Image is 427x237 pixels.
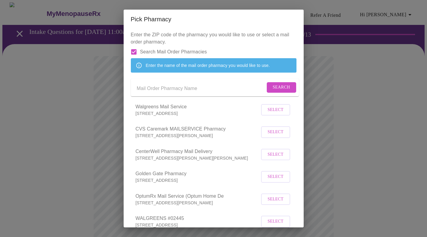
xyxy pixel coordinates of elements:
p: [STREET_ADDRESS] [136,177,260,183]
p: [STREET_ADDRESS] [136,222,260,228]
p: [STREET_ADDRESS][PERSON_NAME] [136,133,260,139]
span: Select [268,151,284,158]
span: Select [268,196,284,203]
button: Select [261,216,290,227]
span: Select [268,218,284,225]
div: Enter the name of the mail order pharmacy you would like to use. [146,60,270,71]
button: Search [267,82,296,93]
span: OptumRx Mail Service (Optum Home De [136,193,260,200]
span: Select [268,106,284,114]
span: Select [268,128,284,136]
span: Search Mail Order Pharmacies [140,48,207,55]
h2: Pick Pharmacy [131,14,296,24]
button: Select [261,171,290,183]
span: CenterWell Pharmacy Mail Delivery [136,148,260,155]
p: [STREET_ADDRESS] [136,110,260,116]
p: [STREET_ADDRESS][PERSON_NAME] [136,200,260,206]
span: Select [268,173,284,181]
button: Select [261,126,290,138]
span: CVS Caremark MAILSERVICE Pharmacy [136,125,260,133]
span: Walgreens Mail Service [136,103,260,110]
span: Golden Gate Pharmacy [136,170,260,177]
span: WALGREENS #02445 [136,215,260,222]
button: Select [261,104,290,116]
span: Search [273,84,290,91]
button: Select [261,149,290,160]
input: Send a message to your care team [137,84,265,93]
button: Select [261,193,290,205]
p: [STREET_ADDRESS][PERSON_NAME][PERSON_NAME] [136,155,260,161]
